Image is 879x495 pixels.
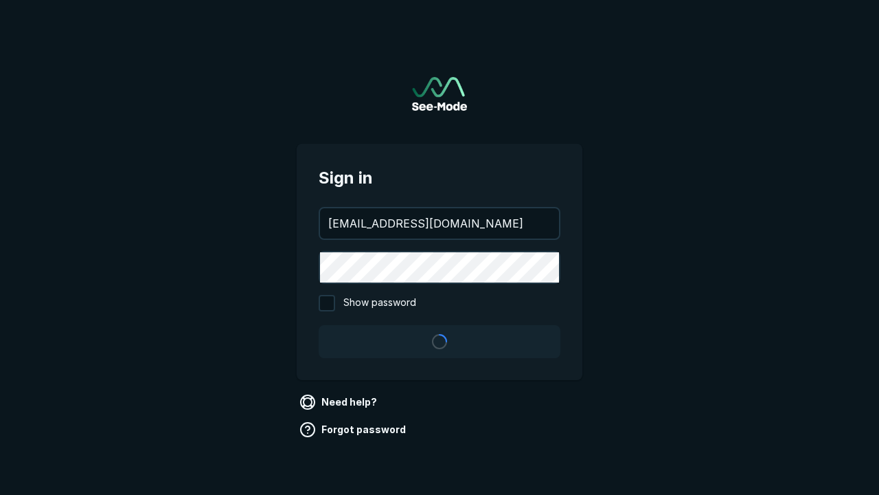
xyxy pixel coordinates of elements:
a: Need help? [297,391,383,413]
a: Go to sign in [412,77,467,111]
input: your@email.com [320,208,559,239]
img: See-Mode Logo [412,77,467,111]
a: Forgot password [297,419,411,441]
span: Show password [343,295,416,311]
span: Sign in [319,166,560,190]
